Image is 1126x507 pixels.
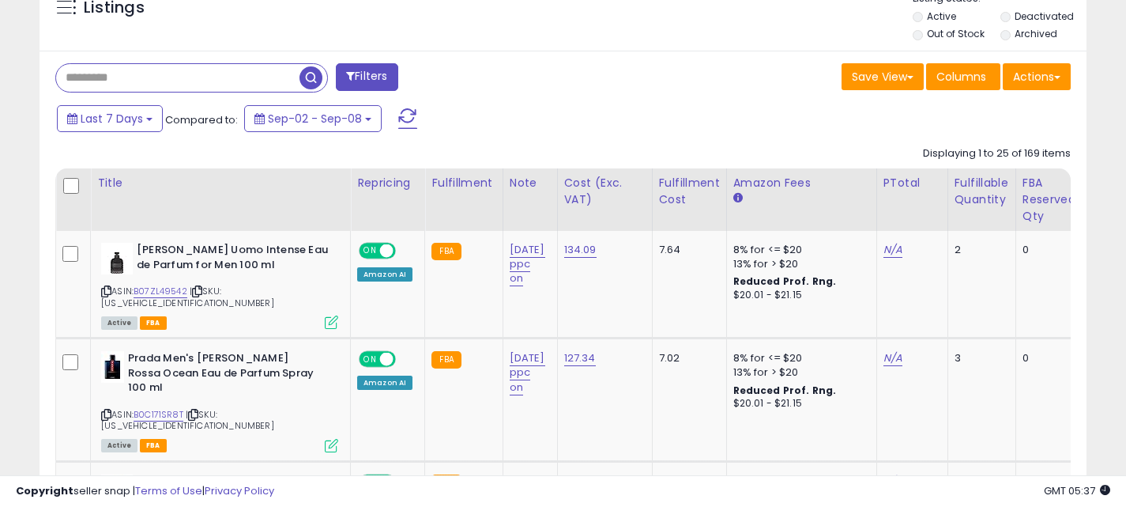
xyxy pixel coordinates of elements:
a: N/A [883,350,902,366]
button: Last 7 Days [57,105,163,132]
img: 31gjMQo6llL._SL40_.jpg [101,243,133,274]
small: FBA [431,351,461,369]
a: B0C171SR8T [134,408,183,422]
b: Prada Men's [PERSON_NAME] Rossa Ocean Eau de Parfum Spray 100 ml [128,351,320,399]
a: 134.09 [564,242,597,258]
button: Sep-02 - Sep-08 [244,105,382,132]
span: Columns [936,69,986,85]
small: FBA [431,243,461,260]
div: 3 [955,351,1004,365]
div: 8% for <= $20 [733,351,864,365]
button: Actions [1003,63,1071,90]
div: FBA Reserved Qty [1022,175,1075,225]
label: Active [927,9,956,23]
div: 7.64 [659,243,714,257]
span: | SKU: [US_VEHICLE_IDENTIFICATION_NUMBER] [101,285,274,308]
div: Amazon Fees [733,175,870,191]
span: OFF [394,244,419,258]
div: ASIN: [101,351,338,451]
span: ON [360,353,380,366]
a: Privacy Policy [205,483,274,498]
a: 127.34 [564,350,596,366]
div: 7.02 [659,351,714,365]
div: $20.01 - $21.15 [733,289,864,302]
div: 13% for > $20 [733,365,864,380]
div: Note [510,175,551,191]
a: N/A [883,242,902,258]
span: All listings currently available for purchase on Amazon [101,316,137,330]
label: Archived [1015,27,1057,40]
div: $20.01 - $21.15 [733,397,864,411]
div: Fulfillment Cost [659,175,720,208]
a: B07ZL49542 [134,285,187,298]
div: seller snap | | [16,484,274,499]
strong: Copyright [16,483,73,498]
b: Reduced Prof. Rng. [733,384,837,397]
label: Deactivated [1015,9,1074,23]
span: Compared to: [165,112,238,127]
span: OFF [394,353,419,366]
div: Displaying 1 to 25 of 169 items [923,146,1071,161]
div: Fulfillment [431,175,495,191]
div: Fulfillable Quantity [955,175,1009,208]
div: Title [97,175,344,191]
button: Filters [336,63,397,91]
a: [DATE] ppc on [510,242,545,286]
div: 13% for > $20 [733,257,864,271]
a: Terms of Use [135,483,202,498]
label: Out of Stock [927,27,985,40]
span: FBA [140,439,167,452]
span: 2025-09-16 05:37 GMT [1044,483,1110,498]
div: Amazon AI [357,376,412,390]
div: PTotal [883,175,941,191]
b: [PERSON_NAME] Uomo Intense Eau de Parfum for Men 100 ml [137,243,329,276]
div: Repricing [357,175,418,191]
span: ON [360,244,380,258]
div: 0 [1022,351,1070,365]
small: Amazon Fees. [733,191,743,206]
b: Reduced Prof. Rng. [733,274,837,288]
img: 31EB3MAqqwL._SL40_.jpg [101,351,124,383]
a: [DATE] ppc on [510,350,545,395]
div: Cost (Exc. VAT) [564,175,646,208]
button: Columns [926,63,1000,90]
div: 0 [1022,243,1070,257]
th: CSV column name: cust_attr_1_PTotal [876,168,947,231]
span: FBA [140,316,167,330]
span: Sep-02 - Sep-08 [268,111,362,127]
span: Last 7 Days [81,111,143,127]
div: 2 [955,243,1004,257]
button: Save View [842,63,924,90]
div: ASIN: [101,243,338,327]
div: Amazon AI [357,267,412,282]
span: | SKU: [US_VEHICLE_IDENTIFICATION_NUMBER] [101,408,274,432]
div: 8% for <= $20 [733,243,864,257]
span: All listings currently available for purchase on Amazon [101,439,137,452]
